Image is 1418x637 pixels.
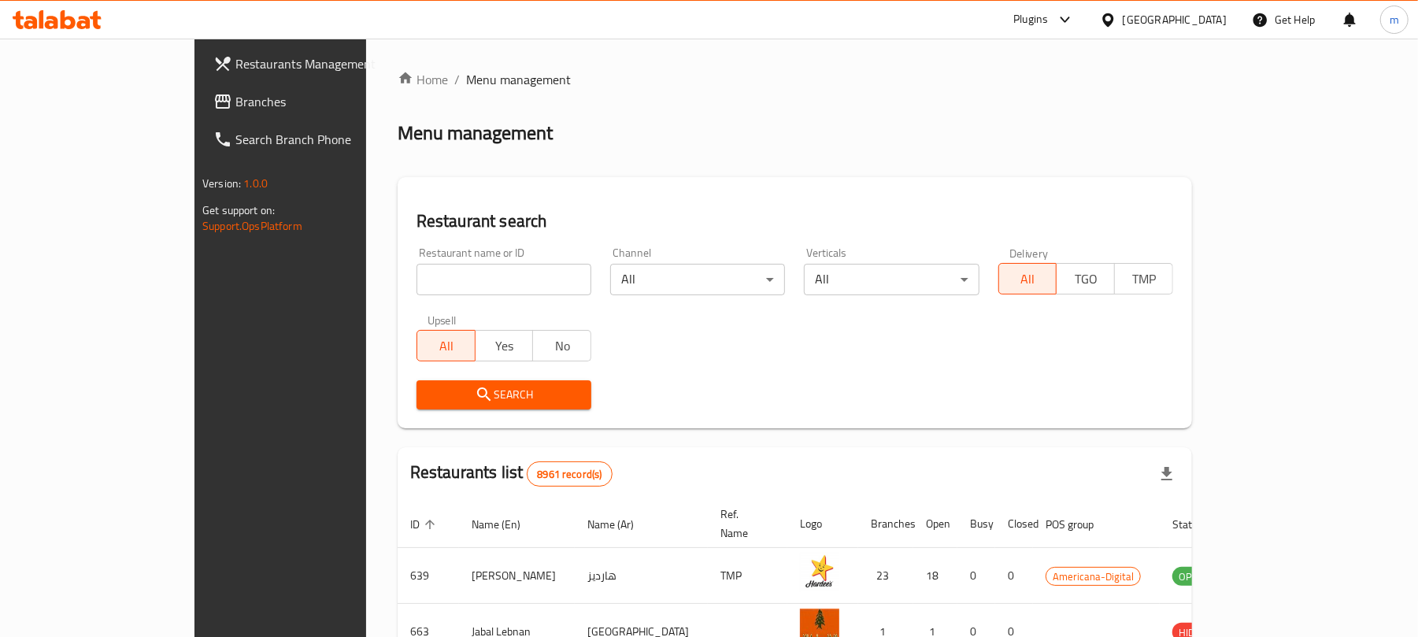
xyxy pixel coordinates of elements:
span: OPEN [1172,568,1211,586]
th: Closed [995,500,1033,548]
div: OPEN [1172,567,1211,586]
span: Americana-Digital [1046,568,1140,586]
div: All [804,264,979,295]
span: TMP [1121,268,1167,291]
button: All [417,330,476,361]
button: Yes [475,330,534,361]
div: Export file [1148,455,1186,493]
span: Yes [482,335,528,357]
a: Search Branch Phone [201,120,431,158]
td: [PERSON_NAME] [459,548,575,604]
div: All [610,264,785,295]
span: 1.0.0 [243,173,268,194]
a: Branches [201,83,431,120]
span: Menu management [466,70,571,89]
input: Search for restaurant name or ID.. [417,264,591,295]
button: All [998,263,1057,294]
td: 18 [913,548,957,604]
span: Name (Ar) [587,515,654,534]
span: Name (En) [472,515,541,534]
h2: Restaurants list [410,461,613,487]
h2: Menu management [398,120,553,146]
span: Get support on: [202,200,275,220]
button: Search [417,380,591,409]
td: 0 [995,548,1033,604]
span: Ref. Name [720,505,768,543]
span: No [539,335,585,357]
th: Logo [787,500,858,548]
span: Search [429,385,579,405]
td: TMP [708,548,787,604]
span: POS group [1046,515,1114,534]
a: Support.OpsPlatform [202,216,302,236]
td: 0 [957,548,995,604]
span: Status [1172,515,1224,534]
span: ID [410,515,440,534]
img: Hardee's [800,553,839,592]
div: Plugins [1013,10,1048,29]
label: Upsell [428,314,457,325]
button: No [532,330,591,361]
span: Branches [235,92,419,111]
a: Restaurants Management [201,45,431,83]
span: All [424,335,469,357]
span: m [1390,11,1399,28]
span: Version: [202,173,241,194]
th: Busy [957,500,995,548]
span: Search Branch Phone [235,130,419,149]
span: All [1005,268,1051,291]
li: / [454,70,460,89]
label: Delivery [1009,247,1049,258]
div: [GEOGRAPHIC_DATA] [1123,11,1227,28]
span: 8961 record(s) [528,467,611,482]
td: 23 [858,548,913,604]
nav: breadcrumb [398,70,1192,89]
th: Open [913,500,957,548]
button: TMP [1114,263,1173,294]
div: Total records count [527,461,612,487]
span: TGO [1063,268,1109,291]
button: TGO [1056,263,1115,294]
th: Branches [858,500,913,548]
span: Restaurants Management [235,54,419,73]
h2: Restaurant search [417,209,1173,233]
td: هارديز [575,548,708,604]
